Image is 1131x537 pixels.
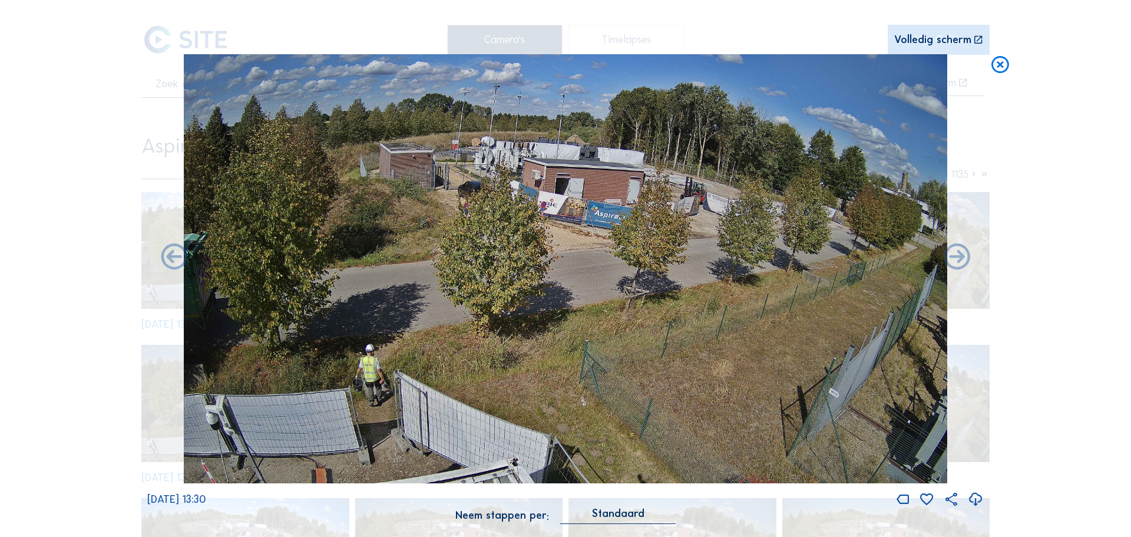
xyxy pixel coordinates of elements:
[941,242,973,274] i: Back
[592,508,644,519] div: Standaard
[147,493,206,506] span: [DATE] 13:30
[455,510,549,521] div: Neem stappen per:
[894,35,971,46] div: Volledig scherm
[184,54,947,484] img: Image
[560,508,676,524] div: Standaard
[158,242,190,274] i: Forward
